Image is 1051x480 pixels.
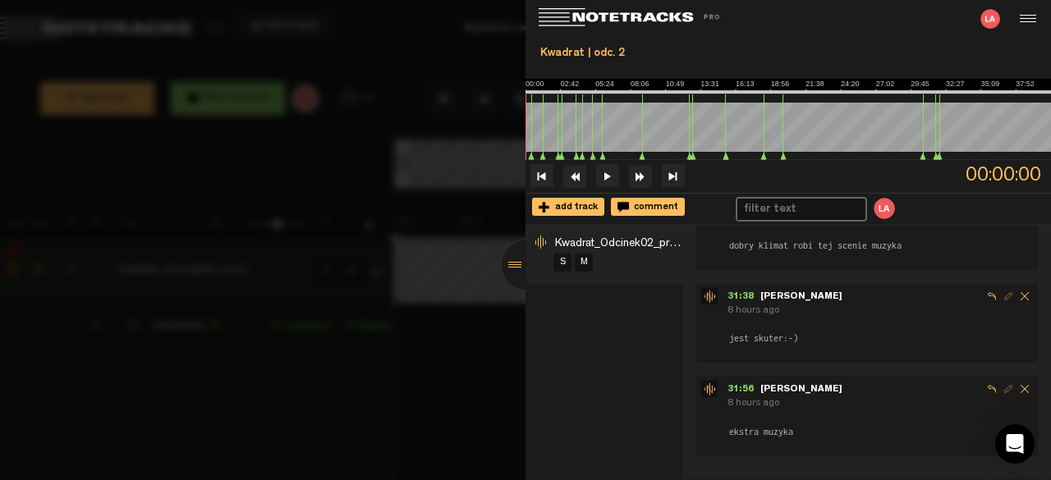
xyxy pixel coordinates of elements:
[611,198,685,216] div: comment
[727,292,760,302] span: 31:38
[555,238,686,249] span: Kwadrat_Odcinek02_prev2
[539,8,736,27] img: logo_white.svg
[727,239,903,252] span: dobry klimat robi tej scenie muzyka
[1000,288,1017,304] span: Edit comment
[727,399,779,409] span: 8 hours ago
[872,196,897,221] li: {{ collab.name_first }} {{ collab.name_last }}
[525,79,1051,94] img: ruler
[980,9,1000,29] img: letters
[701,381,718,397] img: star-track.png
[984,288,1000,304] span: Reply to comment
[727,306,779,316] span: 8 hours ago
[550,203,598,213] span: add track
[1000,381,1017,397] span: Edit comment
[966,160,1051,191] span: 00:00:00
[737,199,850,220] input: filter text
[575,254,593,272] a: M
[727,385,760,395] span: 31:56
[984,381,1000,397] span: Reply to comment
[995,424,1035,464] div: Open Intercom Messenger
[629,203,678,213] span: comment
[1017,381,1033,397] span: Delete comment
[760,385,842,395] span: [PERSON_NAME]
[553,254,571,272] a: S
[760,292,842,302] span: [PERSON_NAME]
[532,198,604,216] div: add track
[532,39,1044,68] div: Kwadrat | odc. 2
[727,331,800,345] span: jest skuter:-)
[701,288,718,304] img: star-track.png
[872,196,897,221] img: letters
[727,425,795,438] span: ekstra muzyka
[1017,288,1033,304] span: Delete comment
